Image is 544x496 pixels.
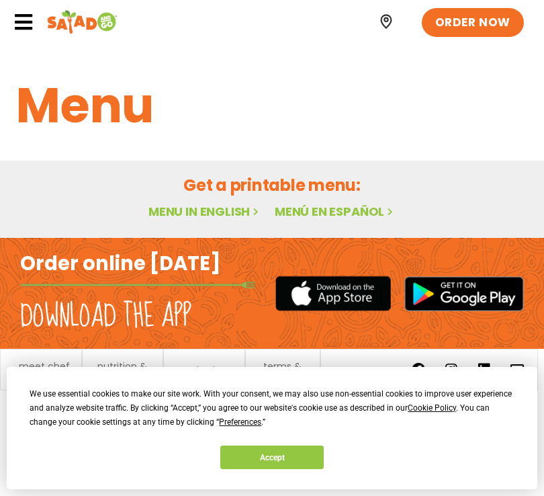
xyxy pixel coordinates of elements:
[30,387,514,429] div: We use essential cookies to make our site work. With your consent, we may also use non-essential ...
[275,203,396,220] a: Menú en español
[47,9,118,36] img: Header logo
[89,362,156,380] a: nutrition & allergens
[16,173,528,197] h2: Get a printable menu:
[220,446,324,469] button: Accept
[253,362,314,380] a: terms & privacy
[20,251,221,277] h2: Order online [DATE]
[20,282,255,288] img: fork
[178,365,230,374] a: contact us
[16,69,528,142] h1: Menu
[404,276,524,311] img: google_play
[20,298,191,335] h2: Download the app
[435,15,510,31] span: ORDER NOW
[219,417,261,427] span: Preferences
[422,8,524,38] a: ORDER NOW
[7,367,537,489] div: Cookie Consent Prompt
[148,203,261,220] a: Menu in English
[408,403,456,413] span: Cookie Policy
[275,274,391,313] img: appstore
[7,362,81,380] a: meet chef [PERSON_NAME]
